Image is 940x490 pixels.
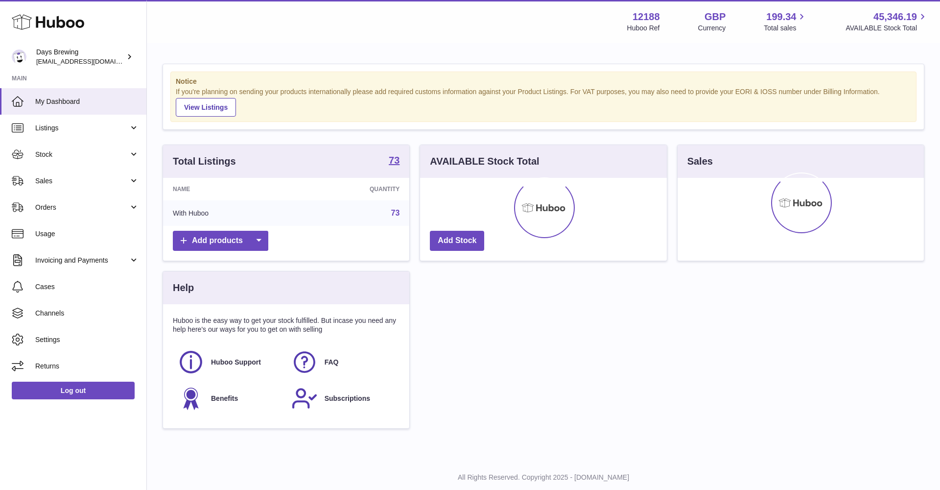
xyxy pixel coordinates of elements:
a: 73 [391,209,400,217]
h3: Help [173,281,194,294]
td: With Huboo [163,200,293,226]
h3: Total Listings [173,155,236,168]
a: 199.34 Total sales [764,10,807,33]
img: victoria@daysbrewing.com [12,49,26,64]
span: Sales [35,176,129,186]
span: Orders [35,203,129,212]
a: 45,346.19 AVAILABLE Stock Total [846,10,928,33]
a: Benefits [178,385,282,412]
h3: AVAILABLE Stock Total [430,155,539,168]
strong: 12188 [633,10,660,24]
div: If you're planning on sending your products internationally please add required customs informati... [176,87,911,117]
span: My Dashboard [35,97,139,106]
a: Huboo Support [178,349,282,375]
a: 73 [389,155,399,167]
a: FAQ [291,349,395,375]
strong: Notice [176,77,911,86]
th: Quantity [293,178,410,200]
span: Subscriptions [325,394,370,403]
strong: GBP [705,10,726,24]
a: Add Stock [430,231,484,251]
div: Days Brewing [36,48,124,66]
span: Listings [35,123,129,133]
a: Log out [12,382,135,399]
div: Currency [698,24,726,33]
span: Cases [35,282,139,292]
span: Returns [35,362,139,371]
span: Stock [35,150,129,159]
span: 199.34 [766,10,796,24]
p: All Rights Reserved. Copyright 2025 - [DOMAIN_NAME] [155,473,932,482]
div: Huboo Ref [627,24,660,33]
span: 45,346.19 [873,10,917,24]
span: Huboo Support [211,358,261,367]
a: Subscriptions [291,385,395,412]
span: FAQ [325,358,339,367]
span: [EMAIL_ADDRESS][DOMAIN_NAME] [36,57,144,65]
a: View Listings [176,98,236,117]
a: Add products [173,231,268,251]
span: Settings [35,335,139,344]
span: Channels [35,309,139,318]
span: AVAILABLE Stock Total [846,24,928,33]
span: Usage [35,229,139,239]
th: Name [163,178,293,200]
span: Invoicing and Payments [35,256,129,265]
strong: 73 [389,155,399,165]
p: Huboo is the easy way to get your stock fulfilled. But incase you need any help here's our ways f... [173,316,399,335]
h3: Sales [687,155,713,168]
span: Total sales [764,24,807,33]
span: Benefits [211,394,238,403]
